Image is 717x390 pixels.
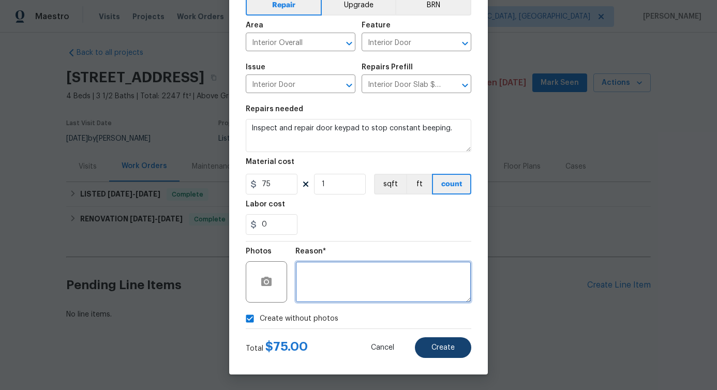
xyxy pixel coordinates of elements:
h5: Repairs needed [246,106,303,113]
span: Cancel [371,344,394,352]
button: Create [415,337,471,358]
button: ft [406,174,432,194]
span: Create [431,344,455,352]
h5: Material cost [246,158,294,166]
span: $ 75.00 [265,340,308,353]
button: Open [458,78,472,93]
h5: Reason* [295,248,326,255]
h5: Feature [362,22,391,29]
h5: Labor cost [246,201,285,208]
h5: Repairs Prefill [362,64,413,71]
button: count [432,174,471,194]
button: Open [342,78,356,93]
h5: Photos [246,248,272,255]
button: Open [342,36,356,51]
button: Open [458,36,472,51]
textarea: Inspect and repair door keypad to stop constant beeping. [246,119,471,152]
h5: Issue [246,64,265,71]
button: sqft [374,174,406,194]
div: Total [246,341,308,354]
button: Cancel [354,337,411,358]
h5: Area [246,22,263,29]
span: Create without photos [260,313,338,324]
